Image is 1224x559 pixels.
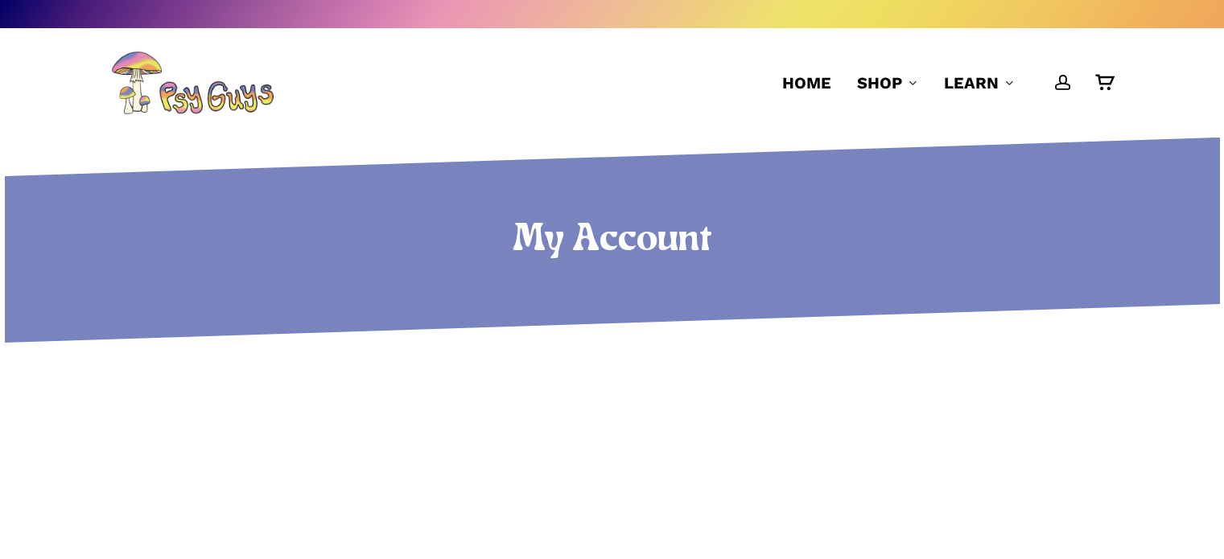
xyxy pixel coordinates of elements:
[944,73,999,92] span: Learn
[857,73,902,92] span: Shop
[857,72,918,94] a: Shop
[782,72,831,94] a: Home
[769,28,1113,138] nav: Main Menu
[944,72,1015,94] a: Learn
[782,73,831,92] span: Home
[111,51,274,115] img: PsyGuys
